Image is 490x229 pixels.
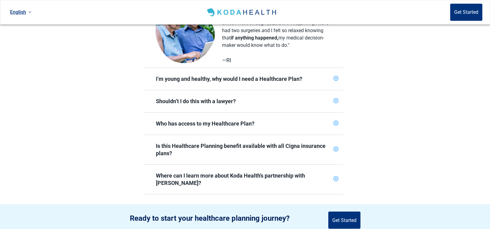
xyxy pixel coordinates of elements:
[143,135,343,164] div: Is this Healthcare Planning benefit available with all Cigna insurance plans?
[328,212,360,229] button: Get Started
[334,176,338,181] span: plus-circle
[156,98,331,105] div: Shouldn’t I do this with a lawyer?
[143,68,343,90] div: I’m young and healthy, why would I need a Healthcare Plan?
[143,90,343,112] div: Shouldn’t I do this with a lawyer?
[450,4,482,21] button: Get Started
[334,121,338,126] span: plus-circle
[334,76,338,81] span: plus-circle
[156,1,215,63] img: test
[156,120,331,127] div: Who has access to my Healthcare Plan?
[206,7,278,17] img: Koda Health
[222,20,329,41] span: Since I went through [GEOGRAPHIC_DATA], I have had two surgeries and I felt so relaxed knowing that
[231,35,278,41] span: if anything happened,
[222,35,324,48] span: my medical decision-maker would know what to do."
[28,11,32,14] span: down
[334,98,338,103] span: plus-circle
[222,57,329,64] div: —RI
[156,172,331,187] div: Where can I learn more about Koda Health's partnership with [PERSON_NAME]?
[130,214,290,223] h2: Ready to start your healthcare planning journey?
[8,7,34,17] a: Current language: English
[156,75,331,83] div: I’m young and healthy, why would I need a Healthcare Plan?
[143,165,343,194] div: Where can I learn more about Koda Health's partnership with [PERSON_NAME]?
[334,147,338,152] span: plus-circle
[143,113,343,135] div: Who has access to my Healthcare Plan?
[156,142,331,157] div: Is this Healthcare Planning benefit available with all Cigna insurance plans?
